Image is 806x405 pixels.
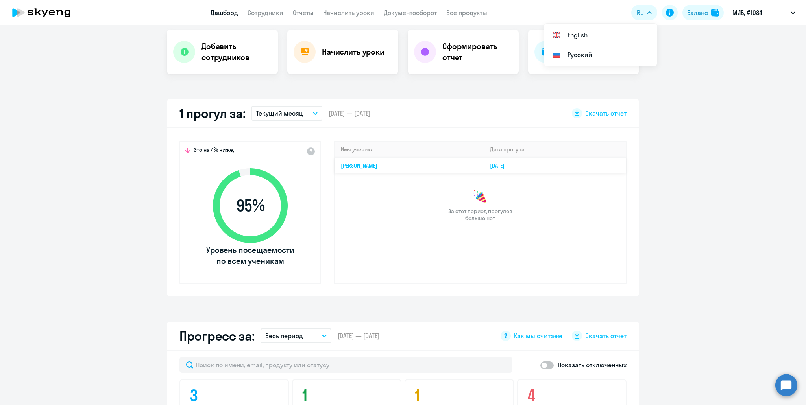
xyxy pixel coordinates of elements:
h4: 3 [190,386,281,405]
p: МИБ, #1084 [732,8,762,17]
span: 95 % [205,196,296,215]
img: congrats [472,189,488,204]
p: Показать отключенных [558,360,627,370]
div: Баланс [687,8,708,17]
span: [DATE] — [DATE] [338,331,379,340]
a: Документооборот [384,9,437,17]
th: Дата прогула [484,142,626,158]
img: English [552,30,561,40]
a: Все продукты [446,9,487,17]
button: RU [631,5,657,20]
img: Русский [552,50,561,59]
h2: Прогресс за: [179,328,254,344]
button: Текущий месяц [251,106,322,121]
span: Как мы считаем [514,331,562,340]
input: Поиск по имени, email, продукту или статусу [179,357,512,373]
h4: Добавить сотрудников [201,41,272,63]
a: [PERSON_NAME] [341,162,377,169]
span: Это на 4% ниже, [194,146,234,156]
p: Текущий месяц [256,109,303,118]
th: Имя ученика [335,142,484,158]
span: Скачать отчет [585,109,627,118]
a: [DATE] [490,162,511,169]
h4: Сформировать отчет [442,41,512,63]
h4: Начислить уроки [322,46,385,57]
h4: 4 [527,386,619,405]
span: За этот период прогулов больше нет [447,208,513,222]
h4: 1 [415,386,506,405]
span: RU [637,8,644,17]
a: Отчеты [293,9,314,17]
button: Весь период [261,328,331,343]
a: Дашборд [211,9,238,17]
a: Сотрудники [248,9,283,17]
span: [DATE] — [DATE] [329,109,370,118]
span: Скачать отчет [585,331,627,340]
img: balance [711,9,719,17]
button: МИБ, #1084 [728,3,799,22]
span: Уровень посещаемости по всем ученикам [205,245,296,267]
p: Весь период [265,331,303,341]
h2: 1 прогул за: [179,105,245,121]
a: Начислить уроки [323,9,374,17]
h4: 1 [302,386,394,405]
ul: RU [544,24,657,66]
button: Балансbalance [682,5,724,20]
